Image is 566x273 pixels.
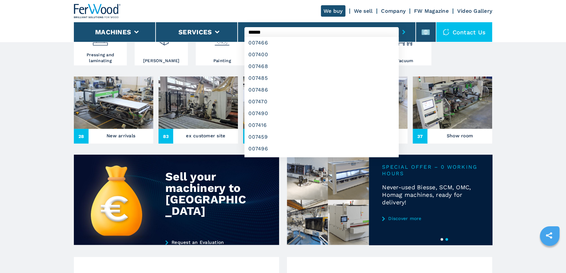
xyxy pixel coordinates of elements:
span: 13 [243,129,258,144]
div: 007490 [244,108,398,119]
iframe: Chat [538,244,561,268]
a: ex customer site83ex customer site [158,77,238,144]
img: New arrivals [74,77,153,129]
div: 007496 [244,143,398,155]
div: 007468 [244,60,398,72]
a: Show room37Show room [413,77,492,144]
h3: Pressing and laminating [75,52,125,64]
img: Sell your machinery to Ferwood [74,155,279,245]
h3: [PERSON_NAME] [143,58,179,64]
a: Request an Evaluation [165,240,256,245]
div: Contact us [436,22,492,42]
a: Pressing and laminating [74,23,127,65]
a: Video Gallery [457,8,492,14]
img: Contact us [443,29,449,35]
a: FW Magazine [414,8,449,14]
h3: Vacuum [396,58,413,64]
a: sharethis [541,227,557,244]
span: 28 [74,129,89,144]
a: We sell [354,8,373,14]
button: submit-button [399,25,409,40]
a: Company [381,8,406,14]
div: 007470 [244,96,398,108]
div: 007459 [244,131,398,143]
img: Show room [413,77,492,129]
h3: ex customer site [186,131,225,140]
a: [PERSON_NAME] [135,23,188,65]
img: ex customer site [158,77,238,129]
div: 007485 [244,72,398,84]
button: 1 [441,238,443,241]
h3: Painting [213,58,231,64]
h3: New arrivals [107,131,135,140]
a: Vacuum [378,23,431,65]
img: Promotions [243,77,323,129]
span: 83 [158,129,173,144]
button: 2 [445,238,448,241]
a: New arrivals28New arrivals [74,77,153,144]
a: Promotions13Promotions [243,77,323,144]
div: 007466 [244,37,398,49]
span: 37 [413,129,427,144]
div: 007416 [244,119,398,131]
a: Painting [196,23,249,65]
div: Sell your machinery to [GEOGRAPHIC_DATA] [165,171,251,217]
img: Ferwood [74,4,121,18]
a: Discover more [382,216,479,221]
button: Services [178,28,212,36]
a: We buy [321,5,345,17]
h3: Show room [447,131,473,140]
button: Machines [95,28,131,36]
div: 007486 [244,84,398,96]
div: 007400 [244,49,398,60]
img: Never-used Biesse, SCM, OMC, Homag machines, ready for delivery! [287,155,369,245]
